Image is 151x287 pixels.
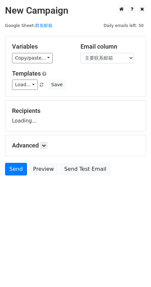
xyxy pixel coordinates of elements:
[12,107,139,115] h5: Recipients
[81,43,139,50] h5: Email column
[29,163,58,175] a: Preview
[60,163,111,175] a: Send Test Email
[12,142,139,149] h5: Advanced
[48,80,65,90] button: Save
[12,80,38,90] a: Load...
[101,22,146,29] span: Daily emails left: 50
[101,23,146,28] a: Daily emails left: 50
[12,53,53,63] a: Copy/paste...
[12,43,70,50] h5: Variables
[12,107,139,125] div: Loading...
[5,23,52,28] small: Google Sheet:
[12,70,41,77] a: Templates
[35,23,52,28] a: 群发邮箱
[5,5,146,16] h2: New Campaign
[5,163,27,175] a: Send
